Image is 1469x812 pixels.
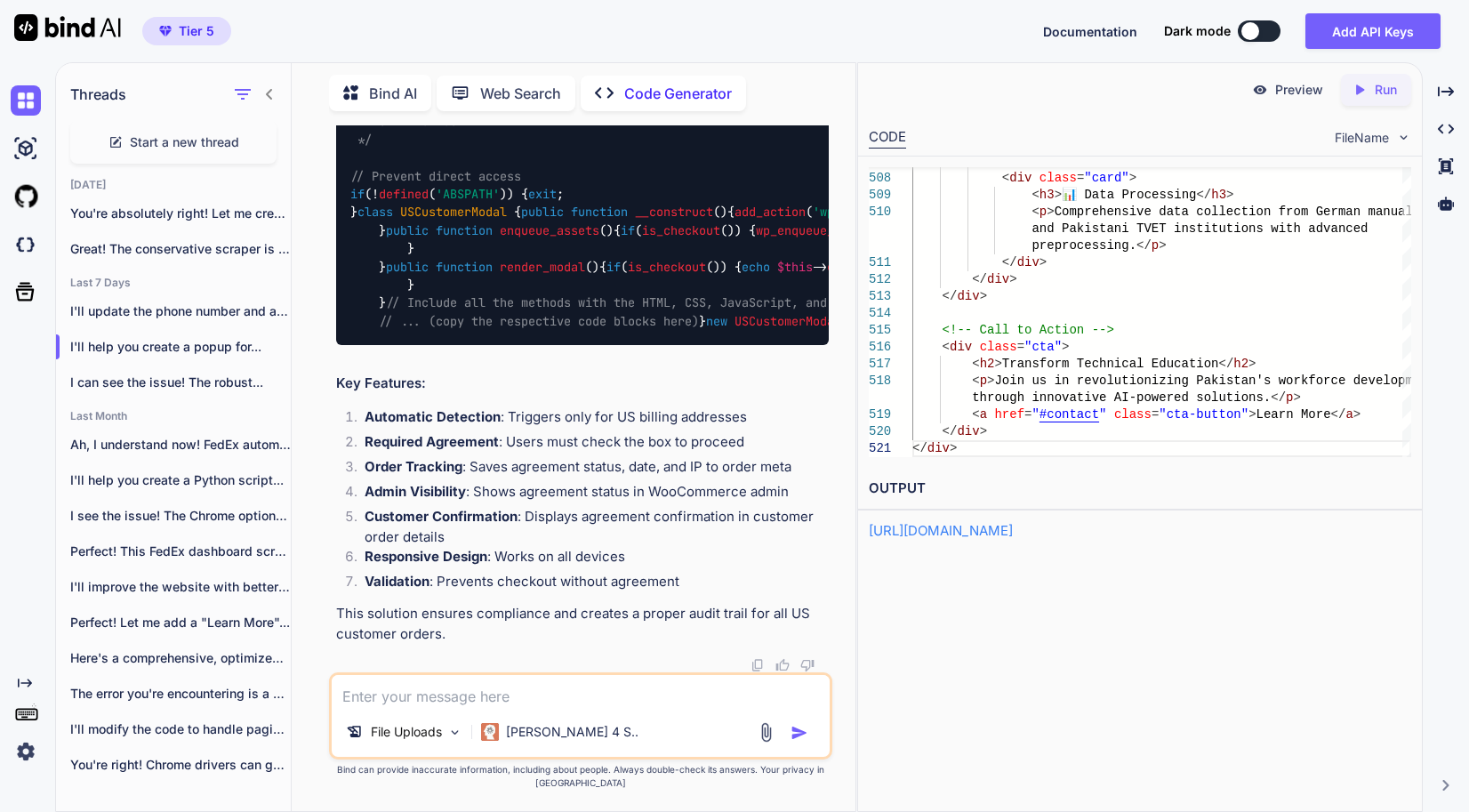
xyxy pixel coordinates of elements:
span: div [957,424,979,438]
span: href [994,407,1024,422]
a: [URL][DOMAIN_NAME] [869,522,1013,539]
span: = [1024,407,1032,422]
h1: Threads [70,84,126,105]
span: </ [972,272,987,286]
button: premiumTier 5 [142,17,231,45]
p: Bind can provide inaccurate information, including about people. Always double-check its answers.... [329,763,832,790]
span: defined [379,186,429,202]
p: I see the issue! The Chrome options... [70,507,291,525]
span: </ [943,424,958,438]
span: > [1248,407,1256,422]
span: < [1032,205,1039,219]
span: Start a new thread [130,133,239,151]
div: 510 [869,204,889,221]
div: 516 [869,339,889,356]
span: class [1040,171,1077,185]
span: h3 [1211,188,1226,202]
span: is_checkout [628,259,706,275]
span: Join us in revolutionizing Pakistan's workforce de [994,374,1368,388]
span: > [1353,407,1361,422]
button: Add API Keys [1305,13,1441,49]
p: Preview [1275,81,1323,99]
span: // ... (copy the respective code blocks here) [379,313,699,329]
span: ( ) [571,205,727,221]
button: Documentation [1043,22,1137,41]
p: Here's a comprehensive, optimized version of your... [70,649,291,667]
span: 'ABSPATH' [436,186,500,202]
span: function [436,222,493,238]
span: render_modal [500,259,585,275]
span: > [987,374,994,388]
span: h3 [1040,188,1055,202]
span: Comprehensive data collection from German manuals [1055,205,1421,219]
div: 515 [869,322,889,339]
span: #contact [1040,407,1099,422]
span: > [1159,238,1166,253]
img: Bind AI [14,14,121,41]
span: Dark mode [1164,22,1231,40]
span: if [350,186,365,202]
span: </ [912,441,927,455]
span: class [1114,407,1152,422]
strong: Order Tracking [365,458,462,475]
span: "cta" [1024,340,1062,354]
span: velopment [1369,374,1436,388]
span: > [1294,390,1301,405]
span: a [980,407,987,422]
span: </ [943,289,958,303]
span: and Pakistani TVET institutions with advanced [1032,221,1368,236]
div: 514 [869,305,889,322]
span: </ [1196,188,1211,202]
span: wp_enqueue_script [756,222,877,238]
span: if [621,222,635,238]
p: Perfect! Let me add a "Learn More"... [70,614,291,631]
strong: Validation [365,573,429,590]
div: 511 [869,254,889,271]
img: icon [791,724,808,742]
span: is_checkout [642,222,720,238]
h2: OUTPUT [858,468,1422,510]
span: > [994,357,1001,371]
li: : Prevents checkout without agreement [350,572,829,597]
span: > [980,289,987,303]
strong: Required Agreement [365,433,499,450]
img: darkCloudIdeIcon [11,229,41,260]
span: = [1152,407,1159,422]
span: div [957,289,979,303]
span: exit [528,186,557,202]
span: echo [742,259,770,275]
span: </ [1271,390,1286,405]
div: 509 [869,187,889,204]
span: > [980,424,987,438]
div: 517 [869,356,889,373]
span: > [1248,357,1256,371]
p: Great! The conservative scraper is worki... [70,240,291,258]
span: // Include all the methods with the HTML, CSS, JavaScript, and other PHP functions [386,295,969,311]
strong: Admin Visibility [365,483,466,500]
div: 520 [869,423,889,440]
span: 📊 Data Processing [1062,188,1196,202]
li: : Users must check the box to proceed [350,432,829,457]
img: dislike [800,658,815,672]
img: like [775,658,790,672]
img: Claude 4 Sonnet [481,723,499,741]
p: Run [1375,81,1397,99]
p: The error you're encountering is a PHP... [70,685,291,703]
span: preprocessing. [1032,238,1136,253]
span: = [1017,340,1024,354]
img: chat [11,85,41,116]
p: This solution ensures compliance and creates a proper audit trail for all US customer orders. [336,604,829,644]
span: public [521,205,564,221]
p: Ah, I understand now! FedEx automatically created... [70,436,291,454]
span: 'wp_enqueue_scripts' [813,205,955,221]
img: Pick Models [447,725,462,740]
span: < [943,340,950,354]
span: " [1099,407,1106,422]
span: __construct [635,205,713,221]
p: File Uploads [371,723,442,741]
img: settings [11,736,41,767]
span: public [386,222,429,238]
h2: Last 7 Days [56,276,291,290]
span: div [1017,255,1040,269]
span: function [571,205,628,221]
